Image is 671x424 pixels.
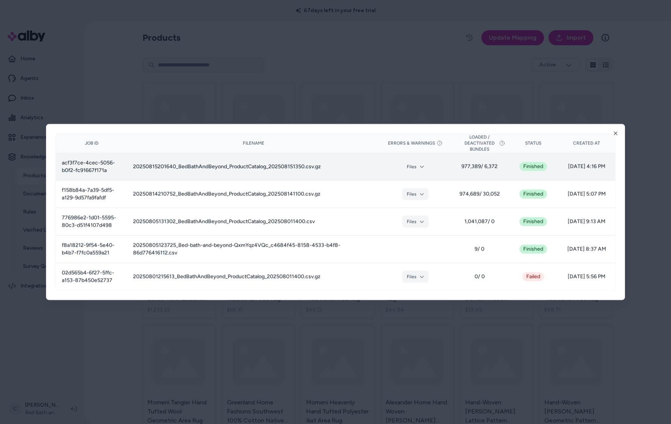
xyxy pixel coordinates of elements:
[402,271,429,283] button: Files
[519,245,547,254] div: Finished
[127,153,379,180] td: 20250815201640_BedBathAndBeyond_ProductCatalog_202508151350.csv.gz
[388,140,443,146] button: Errors & Warnings
[62,140,121,146] div: Job ID
[457,273,502,281] span: 0 / 0
[56,263,127,290] td: 02d565b4-6f27-5ffc-a153-87b450e52737
[56,153,127,180] td: acf3f7ce-4cec-5056-b0f2-fc91667f171a
[402,188,429,200] button: Files
[457,163,502,171] span: 977,389 / 6,372
[56,208,127,235] td: 776986e2-1d01-5595-80c3-d51f4107d498
[402,161,429,173] button: Files
[522,272,544,281] button: Failed
[457,134,502,152] button: Loaded / Deactivated Bundles
[519,162,547,171] div: Finished
[127,263,379,290] td: 20250801215613_BedBathAndBeyond_ProductCatalog_202508011400.csv.gz
[133,140,373,146] div: Filename
[56,235,127,263] td: f8a18212-9f54-5e40-b4b7-f7fc0a559a21
[564,140,609,146] div: Created At
[127,180,379,208] td: 20250814210752_BedBathAndBeyond_ProductCatalog_202508141100.csv.gz
[519,217,547,226] div: Finished
[564,218,609,226] span: [DATE] 9:13 AM
[519,190,547,199] div: Finished
[56,180,127,208] td: f158b84a-7a39-5df5-a129-9d57fa9fafdf
[457,246,502,253] span: 9 / 0
[564,190,609,198] span: [DATE] 5:07 PM
[402,216,429,228] button: Files
[564,163,609,171] span: [DATE] 4:16 PM
[564,246,609,253] span: [DATE] 8:37 AM
[457,190,502,198] span: 974,689 / 30,052
[127,235,379,263] td: 20250805123725_Bed-bath-and-beyond-QxmYqz4VQc_c4684f45-8158-4533-b4f8-86d776416112.csv
[127,208,379,235] td: 20250805131302_BedBathAndBeyond_ProductCatalog_202508011400.csv
[514,140,552,146] div: Status
[457,218,502,226] span: 1,041,087 / 0
[564,273,609,281] span: [DATE] 5:56 PM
